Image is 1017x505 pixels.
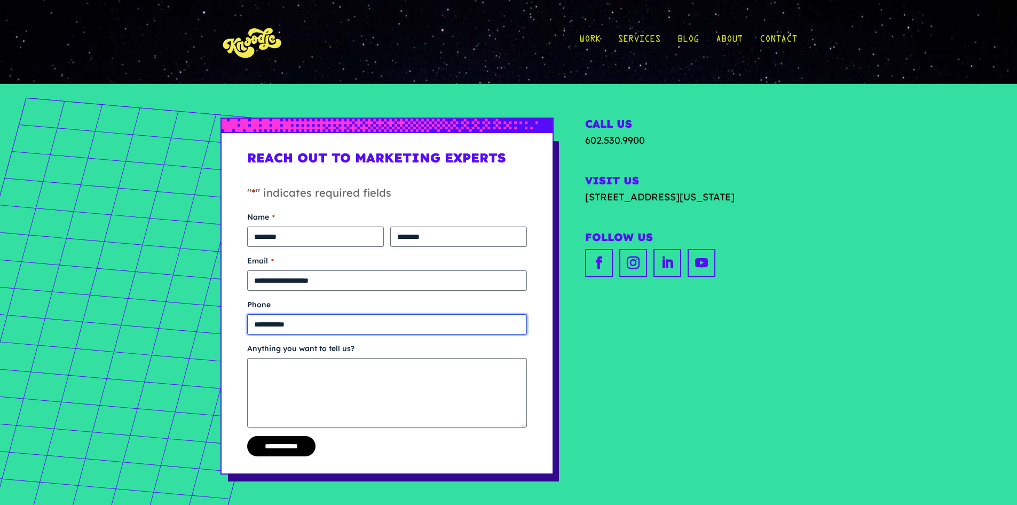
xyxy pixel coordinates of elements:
img: logo_Zg8I0qSkbAqR2WFHt3p6CTuqpyXMFPubPcD2OT02zFN43Cy9FUNNG3NEPhM_Q1qe_.png [18,64,45,70]
h2: Visit Us [585,174,797,190]
span: We are offline. Please leave us a message. [22,135,186,243]
a: Contact [760,17,797,67]
img: salesiqlogo_leal7QplfZFryJ6FIlVepeu7OftD7mt8q6exU6-34PB8prfIgodN67KcxXM9Y7JQ_.png [74,281,81,287]
h2: Follow Us [585,231,797,246]
img: KnoLogo(yellow) [220,17,285,67]
em: Driven by SalesIQ [84,280,136,288]
a: linkedin [653,249,681,277]
a: 602.530.9900 [585,134,645,146]
div: Leave a message [56,60,179,74]
label: Email [247,255,527,266]
a: [STREET_ADDRESS][US_STATE] [585,190,797,204]
em: Submit [156,329,194,344]
label: Anything you want to tell us? [247,343,527,354]
h1: Reach Out to Marketing Experts [247,150,527,174]
a: instagram [619,249,647,277]
legend: Name [247,212,275,222]
textarea: Type your message and click 'Submit' [5,292,203,329]
label: Phone [247,299,527,310]
img: px-grad-blue-short.svg [222,119,553,132]
a: facebook [585,249,613,277]
a: Blog [677,17,699,67]
a: Services [618,17,660,67]
div: Minimize live chat window [175,5,201,31]
a: Work [579,17,601,67]
a: About [716,17,743,67]
h2: Call Us [585,118,797,133]
p: " " indicates required fields [247,185,527,212]
a: youtube [688,249,715,277]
